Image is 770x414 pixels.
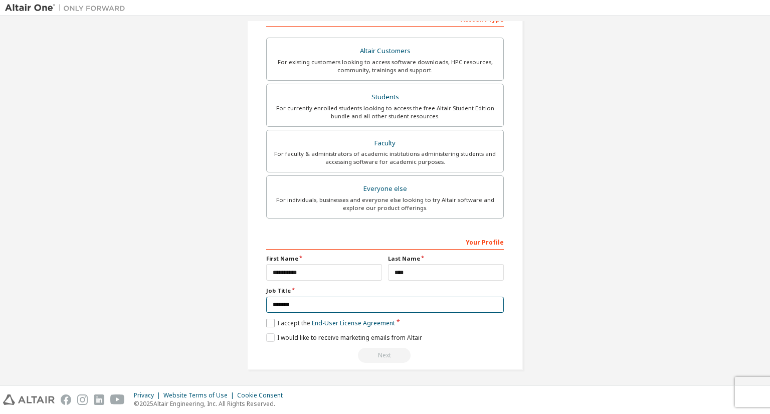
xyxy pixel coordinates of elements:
label: I would like to receive marketing emails from Altair [266,333,422,342]
img: youtube.svg [110,394,125,405]
img: altair_logo.svg [3,394,55,405]
label: First Name [266,255,382,263]
div: Read and acccept EULA to continue [266,348,504,363]
label: Job Title [266,287,504,295]
img: instagram.svg [77,394,88,405]
label: I accept the [266,319,395,327]
div: Faculty [273,136,497,150]
img: linkedin.svg [94,394,104,405]
div: Website Terms of Use [163,391,237,399]
p: © 2025 Altair Engineering, Inc. All Rights Reserved. [134,399,289,408]
div: Cookie Consent [237,391,289,399]
div: For currently enrolled students looking to access the free Altair Student Edition bundle and all ... [273,104,497,120]
div: Your Profile [266,234,504,250]
img: Altair One [5,3,130,13]
div: For existing customers looking to access software downloads, HPC resources, community, trainings ... [273,58,497,74]
img: facebook.svg [61,394,71,405]
label: Last Name [388,255,504,263]
div: Everyone else [273,182,497,196]
a: End-User License Agreement [312,319,395,327]
div: For individuals, businesses and everyone else looking to try Altair software and explore our prod... [273,196,497,212]
div: For faculty & administrators of academic institutions administering students and accessing softwa... [273,150,497,166]
div: Altair Customers [273,44,497,58]
div: Privacy [134,391,163,399]
div: Students [273,90,497,104]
